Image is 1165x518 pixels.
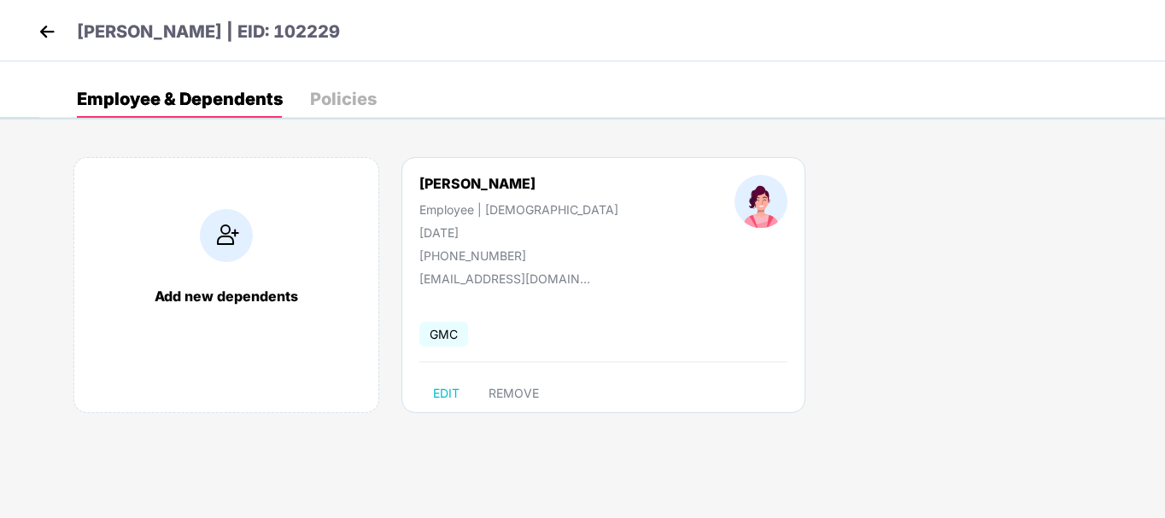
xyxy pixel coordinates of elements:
[419,225,618,240] div: [DATE]
[475,380,553,407] button: REMOVE
[310,90,377,108] div: Policies
[200,209,253,262] img: addIcon
[91,288,361,305] div: Add new dependents
[419,175,536,192] div: [PERSON_NAME]
[419,322,468,346] span: GMC
[34,19,60,44] img: back
[433,387,460,400] span: EDIT
[419,202,618,217] div: Employee | [DEMOGRAPHIC_DATA]
[735,175,787,228] img: profileImage
[77,19,340,45] p: [PERSON_NAME] | EID: 102229
[419,248,618,263] div: [PHONE_NUMBER]
[77,90,283,108] div: Employee & Dependents
[489,387,539,400] span: REMOVE
[419,380,473,407] button: EDIT
[419,271,590,286] div: [EMAIL_ADDRESS][DOMAIN_NAME]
